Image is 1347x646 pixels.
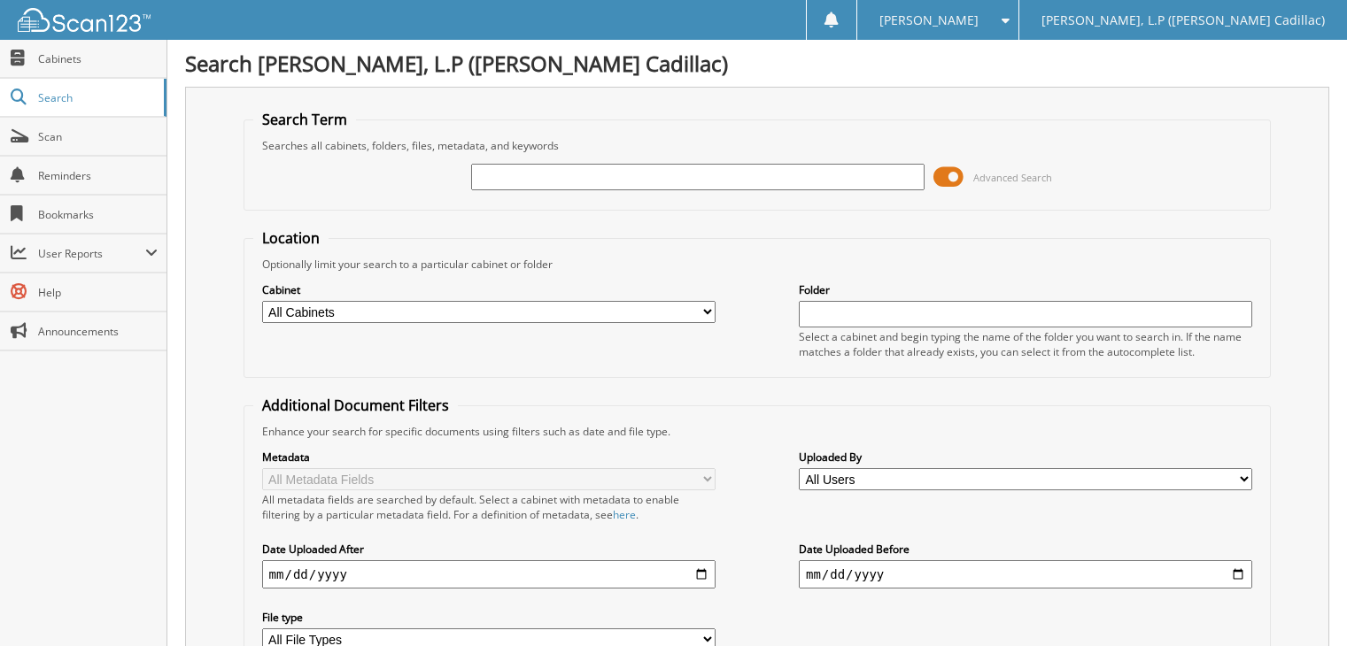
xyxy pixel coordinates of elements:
[262,542,716,557] label: Date Uploaded After
[38,129,158,144] span: Scan
[799,329,1252,359] div: Select a cabinet and begin typing the name of the folder you want to search in. If the name match...
[262,610,716,625] label: File type
[262,282,716,297] label: Cabinet
[262,560,716,588] input: start
[38,246,145,261] span: User Reports
[38,207,158,222] span: Bookmarks
[613,507,636,522] a: here
[799,450,1252,465] label: Uploaded By
[253,228,329,248] legend: Location
[253,257,1262,272] div: Optionally limit your search to a particular cabinet or folder
[38,51,158,66] span: Cabinets
[253,138,1262,153] div: Searches all cabinets, folders, files, metadata, and keywords
[879,15,979,26] span: [PERSON_NAME]
[799,560,1252,588] input: end
[799,282,1252,297] label: Folder
[38,168,158,183] span: Reminders
[38,90,155,105] span: Search
[262,492,716,522] div: All metadata fields are searched by default. Select a cabinet with metadata to enable filtering b...
[262,450,716,465] label: Metadata
[38,285,158,300] span: Help
[38,324,158,339] span: Announcements
[973,171,1052,184] span: Advanced Search
[18,8,151,32] img: scan123-logo-white.svg
[1041,15,1325,26] span: [PERSON_NAME], L.P ([PERSON_NAME] Cadillac)
[253,424,1262,439] div: Enhance your search for specific documents using filters such as date and file type.
[253,110,356,129] legend: Search Term
[185,49,1329,78] h1: Search [PERSON_NAME], L.P ([PERSON_NAME] Cadillac)
[799,542,1252,557] label: Date Uploaded Before
[253,396,458,415] legend: Additional Document Filters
